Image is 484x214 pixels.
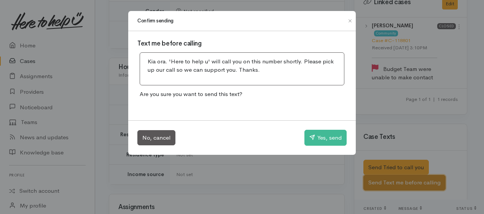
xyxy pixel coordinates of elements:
button: Yes, send [304,130,347,146]
p: Are you sure you want to send this text? [137,88,347,101]
button: No, cancel [137,130,175,146]
h1: Confirm sending [137,17,174,25]
h3: Text me before calling [137,40,347,47]
button: Close [344,16,356,25]
p: Kia ora. 'Here to help u' will call you on this number shortly. Please pick up our call so we can... [148,57,336,74]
